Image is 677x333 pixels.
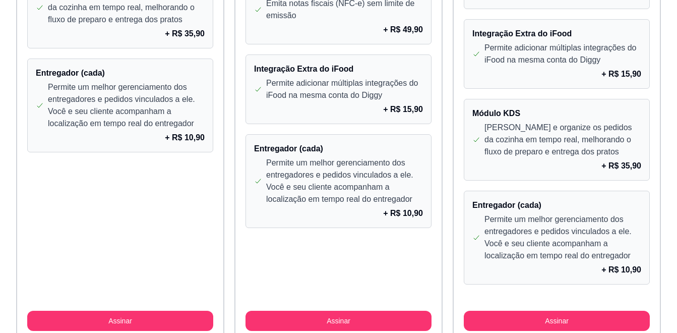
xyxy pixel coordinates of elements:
p: + R$ 15,90 [601,68,641,80]
p: + R$ 35,90 [165,28,205,40]
p: + R$ 15,90 [383,103,423,116]
p: [PERSON_NAME] e organize os pedidos da cozinha em tempo real, melhorando o fluxo de preparo e ent... [484,122,641,158]
p: Permite adicionar múltiplas integrações do iFood na mesma conta do Diggy [484,42,641,66]
p: Permite um melhor gerenciamento dos entregadores e pedidos vinculados a ele. Você e seu cliente a... [484,213,641,262]
button: Assinar [27,311,213,331]
p: + R$ 10,90 [383,207,423,219]
h4: Módulo KDS [472,107,641,120]
p: + R$ 35,90 [601,160,641,172]
h4: Integração Extra do iFood [254,63,423,75]
p: Permite adicionar múltiplas integrações do iFood na mesma conta do Diggy [266,77,423,101]
h4: Entregador (cada) [36,67,205,79]
button: Assinar [464,311,650,331]
p: + R$ 10,90 [165,132,205,144]
p: Permite um melhor gerenciamento dos entregadores e pedidos vinculados a ele. Você e seu cliente a... [266,157,423,205]
h4: Integração Extra do iFood [472,28,641,40]
button: Assinar [245,311,432,331]
p: + R$ 10,90 [601,264,641,276]
p: + R$ 49,90 [383,24,423,36]
p: Permite um melhor gerenciamento dos entregadores e pedidos vinculados a ele. Você e seu cliente a... [48,81,205,130]
h4: Entregador (cada) [254,143,423,155]
h4: Entregador (cada) [472,199,641,211]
